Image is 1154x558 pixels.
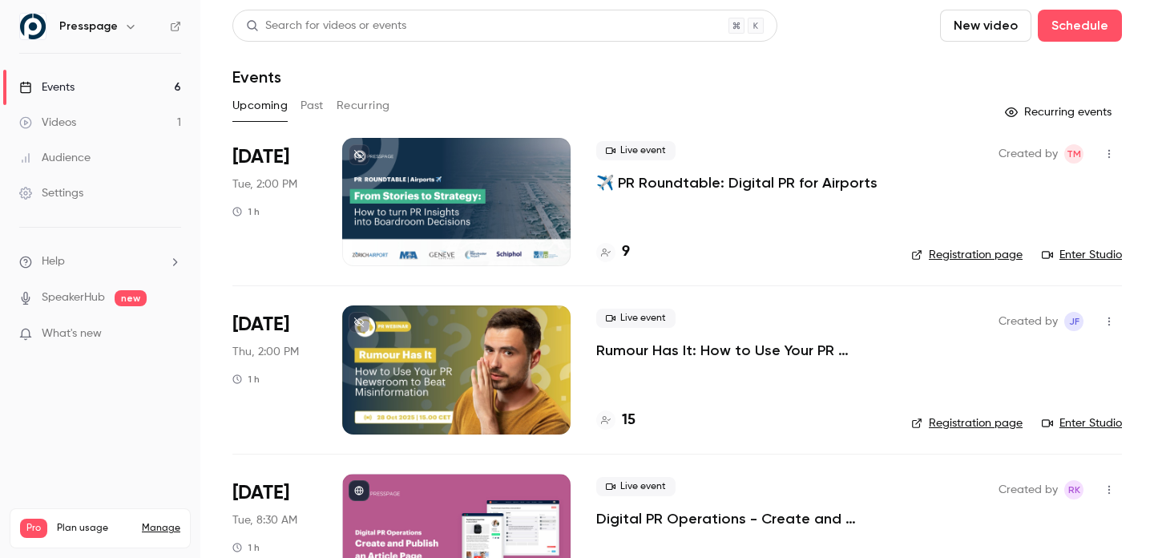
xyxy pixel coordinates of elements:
[232,373,260,386] div: 1 h
[337,93,390,119] button: Recurring
[1038,10,1122,42] button: Schedule
[596,241,630,263] a: 9
[622,241,630,263] h4: 9
[232,512,297,528] span: Tue, 8:30 AM
[596,173,878,192] a: ✈️ PR Roundtable: Digital PR for Airports
[999,144,1058,164] span: Created by
[1064,144,1083,164] span: Teis Meijer
[1042,247,1122,263] a: Enter Studio
[232,344,299,360] span: Thu, 2:00 PM
[596,477,676,496] span: Live event
[59,18,118,34] h6: Presspage
[596,509,886,528] a: Digital PR Operations - Create and Publish an Article Page
[1042,415,1122,431] a: Enter Studio
[142,522,180,535] a: Manage
[42,325,102,342] span: What's new
[19,115,76,131] div: Videos
[596,341,886,360] a: Rumour Has It: How to Use Your PR Newsroom to Beat Misinformation
[42,289,105,306] a: SpeakerHub
[115,290,147,306] span: new
[232,144,289,170] span: [DATE]
[596,309,676,328] span: Live event
[1067,144,1081,164] span: TM
[57,522,132,535] span: Plan usage
[232,205,260,218] div: 1 h
[596,141,676,160] span: Live event
[999,312,1058,331] span: Created by
[232,480,289,506] span: [DATE]
[998,99,1122,125] button: Recurring events
[19,253,181,270] li: help-dropdown-opener
[162,327,181,342] iframe: Noticeable Trigger
[911,415,1023,431] a: Registration page
[232,312,289,338] span: [DATE]
[19,185,83,201] div: Settings
[1068,480,1080,499] span: RK
[1069,312,1079,331] span: JF
[232,138,317,266] div: Oct 21 Tue, 3:00 PM (Europe/Amsterdam)
[232,541,260,554] div: 1 h
[301,93,324,119] button: Past
[232,305,317,434] div: Oct 30 Thu, 3:00 PM (Europe/Amsterdam)
[232,176,297,192] span: Tue, 2:00 PM
[19,79,75,95] div: Events
[20,14,46,39] img: Presspage
[232,93,288,119] button: Upcoming
[911,247,1023,263] a: Registration page
[999,480,1058,499] span: Created by
[596,410,636,431] a: 15
[1064,480,1083,499] span: Robin Kleine
[246,18,406,34] div: Search for videos or events
[19,150,91,166] div: Audience
[1064,312,1083,331] span: Jesse Finn-Brown
[940,10,1031,42] button: New video
[622,410,636,431] h4: 15
[20,519,47,538] span: Pro
[42,253,65,270] span: Help
[232,67,281,87] h1: Events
